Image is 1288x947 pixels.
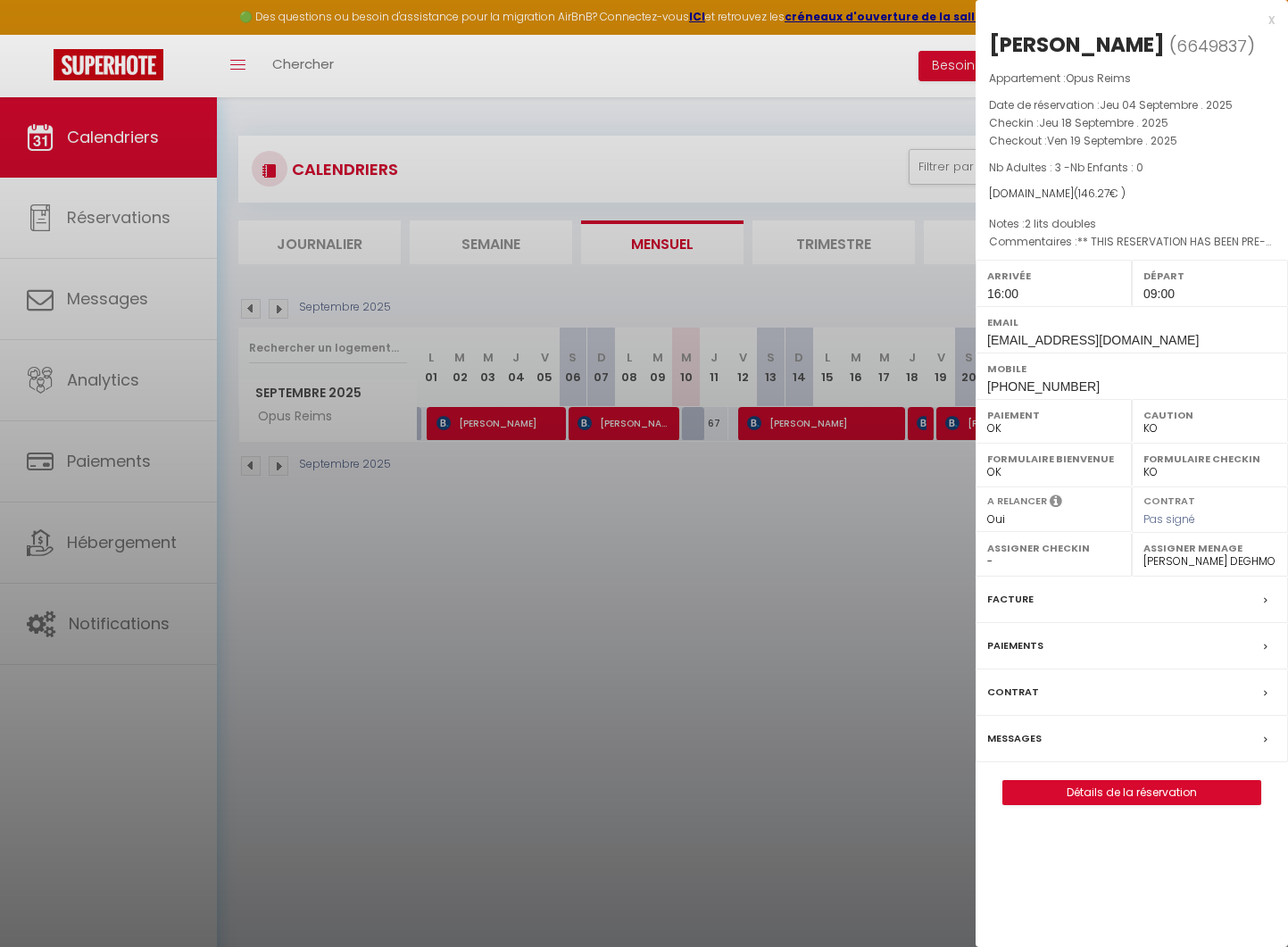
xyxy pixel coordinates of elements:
[989,96,1275,114] p: Date de réservation :
[987,683,1039,702] label: Contrat
[1050,494,1062,513] i: Sélectionner OUI si vous souhaiter envoyer les séquences de messages post-checkout
[987,287,1018,301] span: 16:00
[1070,160,1143,175] span: Nb Enfants : 0
[976,9,1275,30] div: x
[1074,186,1126,201] span: ( € )
[989,186,1275,203] div: [DOMAIN_NAME]
[1143,539,1276,557] label: Assigner Menage
[987,539,1120,557] label: Assigner Checkin
[987,333,1199,347] span: [EMAIL_ADDRESS][DOMAIN_NAME]
[1100,97,1233,112] span: Jeu 04 Septembre . 2025
[1143,287,1175,301] span: 09:00
[1143,494,1195,505] label: Contrat
[1003,781,1260,804] a: Détails de la réservation
[1212,867,1275,934] iframe: Chat
[1047,133,1177,148] span: Ven 19 Septembre . 2025
[14,7,68,61] button: Ouvrir le widget de chat LiveChat
[1078,186,1109,201] span: 146.27
[989,233,1275,251] p: Commentaires :
[989,114,1275,132] p: Checkin :
[1143,450,1276,468] label: Formulaire Checkin
[987,729,1042,748] label: Messages
[987,267,1120,285] label: Arrivée
[1002,780,1261,805] button: Détails de la réservation
[1025,216,1096,231] span: 2 lits doubles
[1169,33,1255,58] span: ( )
[1176,35,1247,57] span: 6649837
[1066,71,1131,86] span: Opus Reims
[987,313,1276,331] label: Email
[989,30,1165,59] div: [PERSON_NAME]
[987,636,1043,655] label: Paiements
[987,379,1100,394] span: [PHONE_NUMBER]
[1143,267,1276,285] label: Départ
[989,215,1275,233] p: Notes :
[1143,406,1276,424] label: Caution
[989,70,1275,87] p: Appartement :
[987,494,1047,509] label: A relancer
[987,360,1276,378] label: Mobile
[1143,511,1195,527] span: Pas signé
[1039,115,1168,130] span: Jeu 18 Septembre . 2025
[987,450,1120,468] label: Formulaire Bienvenue
[987,406,1120,424] label: Paiement
[989,132,1275,150] p: Checkout :
[987,590,1034,609] label: Facture
[989,160,1143,175] span: Nb Adultes : 3 -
